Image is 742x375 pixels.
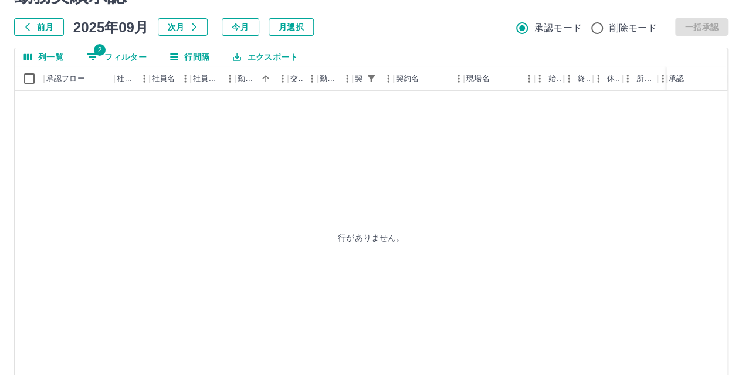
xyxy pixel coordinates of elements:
[117,66,135,91] div: 社員番号
[593,66,622,91] div: 休憩
[317,66,353,91] div: 勤務区分
[380,70,397,87] button: メニュー
[520,70,538,87] button: メニュー
[607,66,620,91] div: 休憩
[394,66,464,91] div: 契約名
[235,66,288,91] div: 勤務日
[622,66,658,91] div: 所定開始
[466,66,489,91] div: 現場名
[609,21,657,35] span: 削除モード
[191,66,235,91] div: 社員区分
[353,66,394,91] div: 契約コード
[238,66,258,91] div: 勤務日
[77,48,156,66] button: フィルター表示
[274,70,292,87] button: メニュー
[564,66,593,91] div: 終業
[150,66,191,91] div: 社員名
[46,66,85,91] div: 承認フロー
[636,66,655,91] div: 所定開始
[114,66,150,91] div: 社員番号
[290,66,303,91] div: 交通費
[338,70,356,87] button: メニュー
[193,66,221,91] div: 社員区分
[161,48,219,66] button: 行間隔
[152,66,175,91] div: 社員名
[363,70,380,87] div: 1件のフィルターを適用中
[363,70,380,87] button: フィルター表示
[303,70,321,87] button: メニュー
[548,66,561,91] div: 始業
[578,66,591,91] div: 終業
[135,70,153,87] button: メニュー
[669,66,684,91] div: 承認
[666,66,727,91] div: 承認
[177,70,194,87] button: メニュー
[73,18,148,36] h5: 2025年09月
[14,18,64,36] button: 前月
[464,66,534,91] div: 現場名
[320,66,338,91] div: 勤務区分
[288,66,317,91] div: 交通費
[221,70,239,87] button: メニュー
[44,66,114,91] div: 承認フロー
[15,48,73,66] button: 列選択
[534,21,582,35] span: 承認モード
[222,18,259,36] button: 今月
[223,48,307,66] button: エクスポート
[534,66,564,91] div: 始業
[258,70,274,87] button: ソート
[396,66,419,91] div: 契約名
[94,44,106,56] span: 2
[269,18,314,36] button: 月選択
[450,70,467,87] button: メニュー
[158,18,208,36] button: 次月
